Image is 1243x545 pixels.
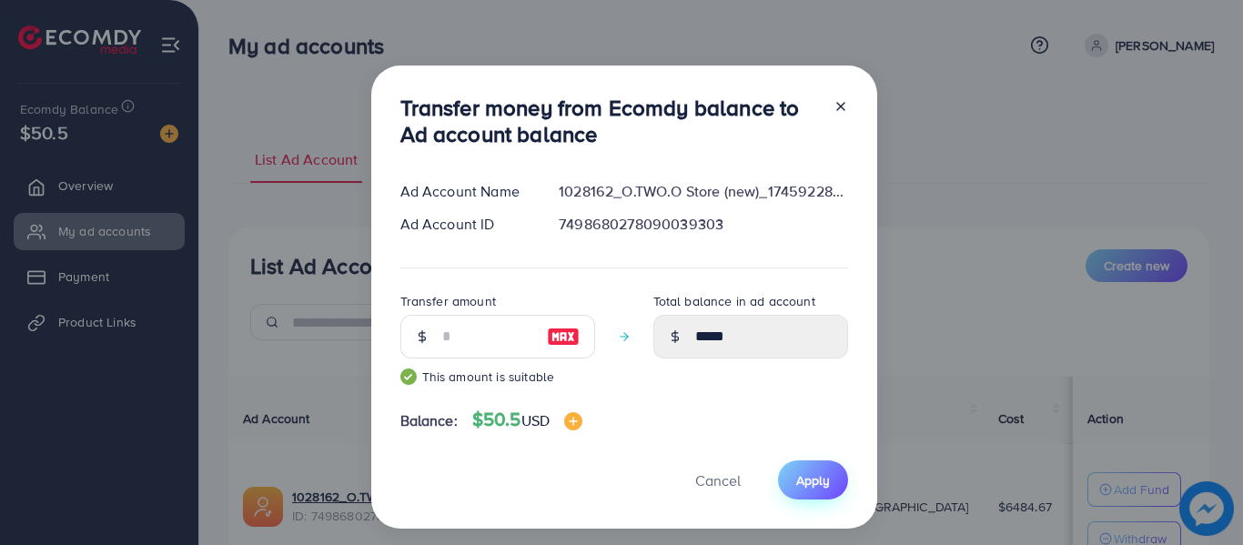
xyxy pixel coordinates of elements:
div: 7498680278090039303 [544,214,862,235]
button: Cancel [672,460,763,500]
img: guide [400,368,417,385]
img: image [547,326,580,348]
span: Apply [796,471,830,489]
span: Balance: [400,410,458,431]
small: This amount is suitable [400,368,595,386]
h4: $50.5 [472,409,582,431]
label: Total balance in ad account [653,292,815,310]
label: Transfer amount [400,292,496,310]
span: Cancel [695,470,741,490]
div: Ad Account ID [386,214,545,235]
img: image [564,412,582,430]
span: USD [521,410,550,430]
h3: Transfer money from Ecomdy balance to Ad account balance [400,95,819,147]
div: Ad Account Name [386,181,545,202]
div: 1028162_O.TWO.O Store (new)_1745922898267 [544,181,862,202]
button: Apply [778,460,848,500]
